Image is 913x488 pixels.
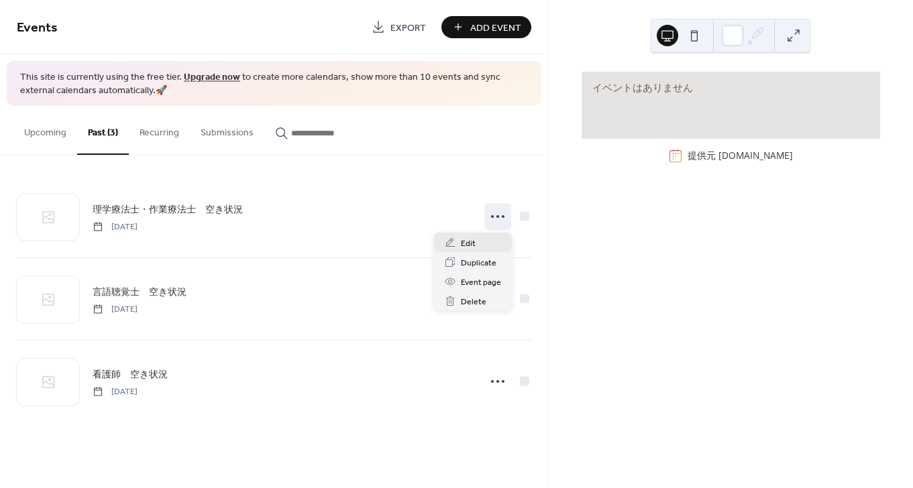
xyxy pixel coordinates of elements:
[93,385,138,398] span: [DATE]
[77,106,129,155] button: Past (3)
[688,149,793,162] div: 提供元
[461,237,476,251] span: Edit
[362,16,436,38] a: Export
[20,71,528,97] span: This site is currently using the free tier. to create more calendars, show more than 10 events an...
[461,295,486,309] span: Delete
[93,202,243,217] span: 理学療法士・作業療法士 空き状況
[461,276,501,290] span: Event page
[184,68,240,86] a: Upgrade now
[390,21,426,35] span: Export
[592,80,869,95] div: イベントはありません
[93,367,168,381] span: 看護師 空き状況
[93,285,186,299] span: 言語聴覚士 空き状況
[190,106,264,154] button: Submissions
[13,106,77,154] button: Upcoming
[93,284,186,300] a: 言語聴覚士 空き状況
[441,16,531,38] button: Add Event
[461,256,496,270] span: Duplicate
[470,21,521,35] span: Add Event
[93,221,138,233] span: [DATE]
[129,106,190,154] button: Recurring
[17,15,58,41] span: Events
[93,303,138,315] span: [DATE]
[93,367,168,382] a: 看護師 空き状況
[93,202,243,217] a: 理学療法士・作業療法士 空き状況
[718,149,793,162] a: [DOMAIN_NAME]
